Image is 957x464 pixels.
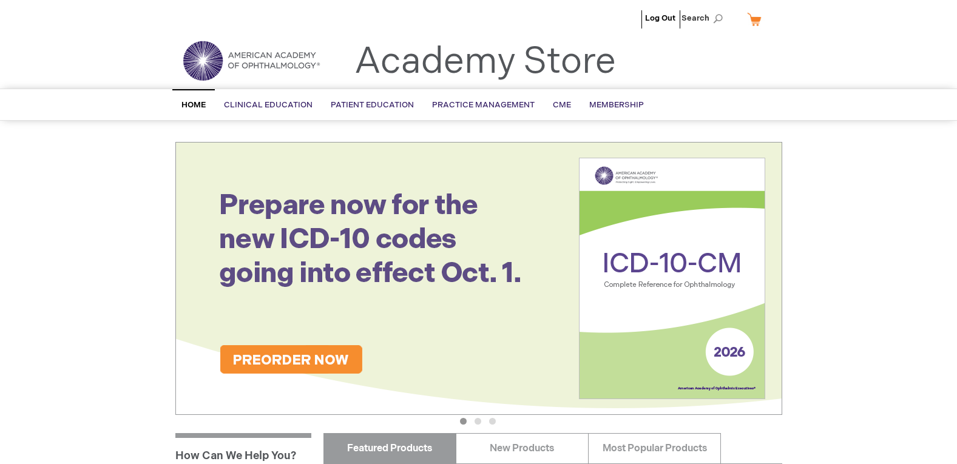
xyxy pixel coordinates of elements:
[456,433,589,463] a: New Products
[224,100,313,110] span: Clinical Education
[323,433,456,463] a: Featured Products
[475,418,481,425] button: 2 of 3
[588,433,721,463] a: Most Popular Products
[181,100,206,110] span: Home
[489,418,496,425] button: 3 of 3
[553,100,571,110] span: CME
[681,6,728,30] span: Search
[589,100,644,110] span: Membership
[331,100,414,110] span: Patient Education
[432,100,535,110] span: Practice Management
[354,40,616,84] a: Academy Store
[645,13,675,23] a: Log Out
[460,418,467,425] button: 1 of 3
